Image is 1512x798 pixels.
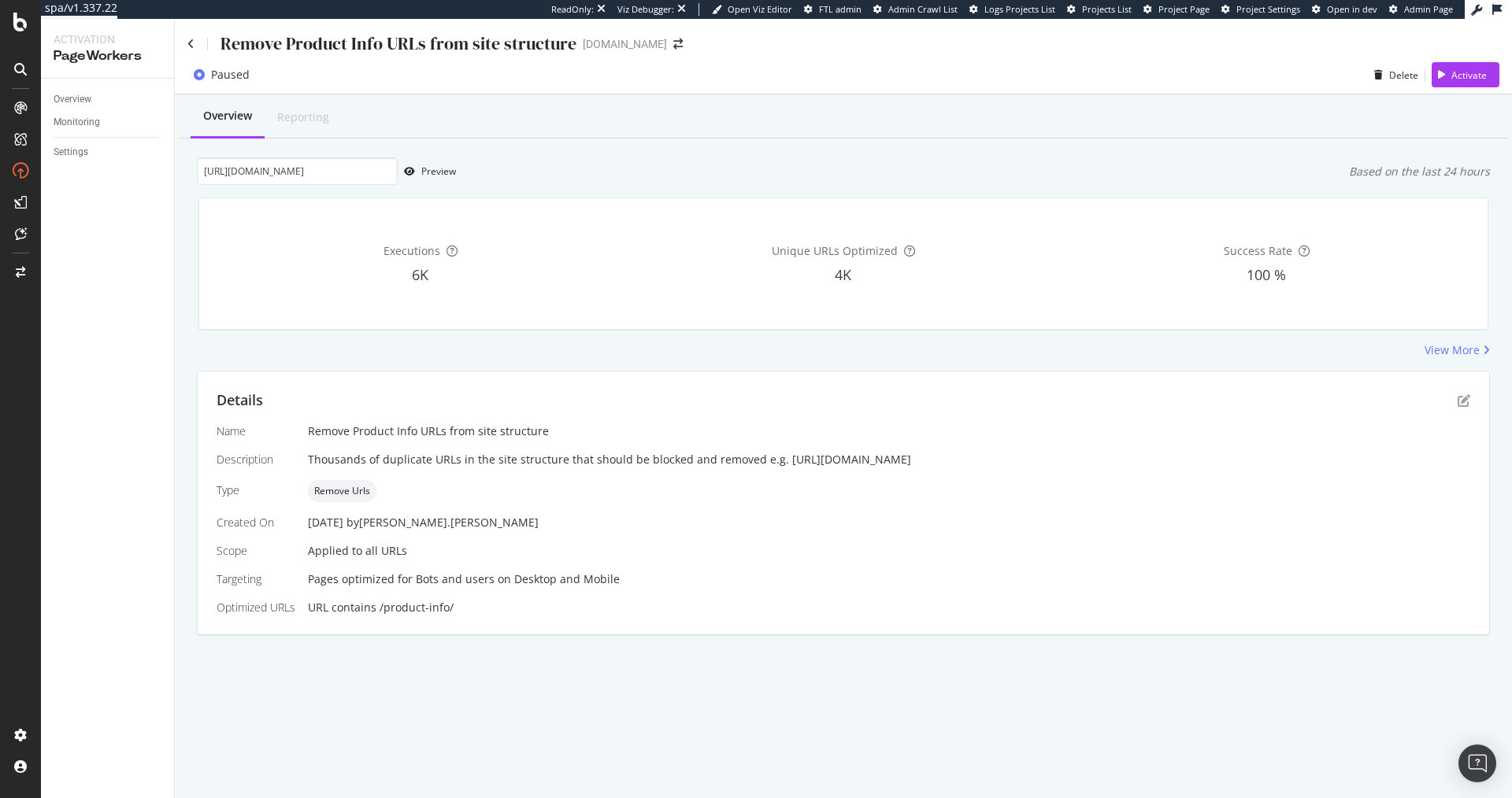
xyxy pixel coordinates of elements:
[1082,3,1132,15] span: Projects List
[1221,3,1300,16] a: Project Settings
[54,91,91,108] div: Overview
[308,571,1470,587] div: Pages optimized for on
[412,265,428,284] span: 6K
[308,515,1470,530] div: [DATE]
[1389,68,1418,82] div: Delete
[984,3,1055,15] span: Logs Projects List
[1425,342,1490,358] a: View More
[187,39,195,50] a: Click to go back
[514,571,620,587] div: Desktop and Mobile
[551,3,594,16] div: ReadOnly:
[1404,3,1453,15] span: Admin Page
[217,543,295,559] div: Scope
[1224,243,1292,258] span: Success Rate
[1349,164,1490,179] div: Based on the last 24 hours
[873,3,958,16] a: Admin Crawl List
[1158,3,1210,15] span: Project Page
[308,600,454,615] span: URL contains /product-info/
[1067,3,1132,16] a: Projects List
[54,114,163,131] a: Monitoring
[54,91,163,108] a: Overview
[220,31,576,56] div: Remove Product Info URLs from site structure
[617,3,674,16] div: Viz Debugger:
[583,36,667,52] div: [DOMAIN_NAME]
[308,423,1470,439] div: Remove Product Info URLs from site structure
[1143,3,1210,16] a: Project Page
[1458,394,1470,407] div: pen-to-square
[712,3,792,16] a: Open Viz Editor
[217,423,295,439] div: Name
[673,39,683,50] div: arrow-right-arrow-left
[969,3,1055,16] a: Logs Projects List
[1458,744,1496,782] div: Open Intercom Messenger
[217,482,295,498] div: Type
[211,67,250,83] div: Paused
[888,3,958,15] span: Admin Crawl List
[1425,342,1480,358] div: View More
[1247,265,1286,284] span: 100 %
[54,47,161,65] div: PageWorkers
[416,571,495,587] div: Bots and users
[1432,62,1499,87] button: Activate
[1451,68,1487,82] div: Activate
[197,157,398,185] input: Preview your optimization on a URL
[217,452,295,467] div: Description
[54,31,161,47] div: Activation
[772,243,898,258] span: Unique URLs Optimized
[1389,3,1453,16] a: Admin Page
[728,3,792,15] span: Open Viz Editor
[384,243,440,258] span: Executions
[217,390,263,411] div: Details
[54,114,100,131] div: Monitoring
[314,486,370,496] span: Remove Urls
[54,144,163,161] a: Settings
[804,3,862,16] a: FTL admin
[217,571,295,587] div: Targeting
[308,452,1470,467] div: Thousands of duplicate URLs in the site structure that should be blocked and removed e.g. [URL][D...
[819,3,862,15] span: FTL admin
[398,159,456,184] button: Preview
[1327,3,1377,15] span: Open in dev
[277,109,329,125] div: Reporting
[203,108,252,124] div: Overview
[217,600,295,615] div: Optimized URLs
[835,265,851,284] span: 4K
[217,515,295,530] div: Created On
[1368,62,1418,87] button: Delete
[217,423,1470,615] div: Applied to all URLs
[308,480,376,502] div: neutral label
[421,164,456,178] div: Preview
[1236,3,1300,15] span: Project Settings
[346,515,539,530] div: by [PERSON_NAME].[PERSON_NAME]
[1312,3,1377,16] a: Open in dev
[54,144,88,161] div: Settings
